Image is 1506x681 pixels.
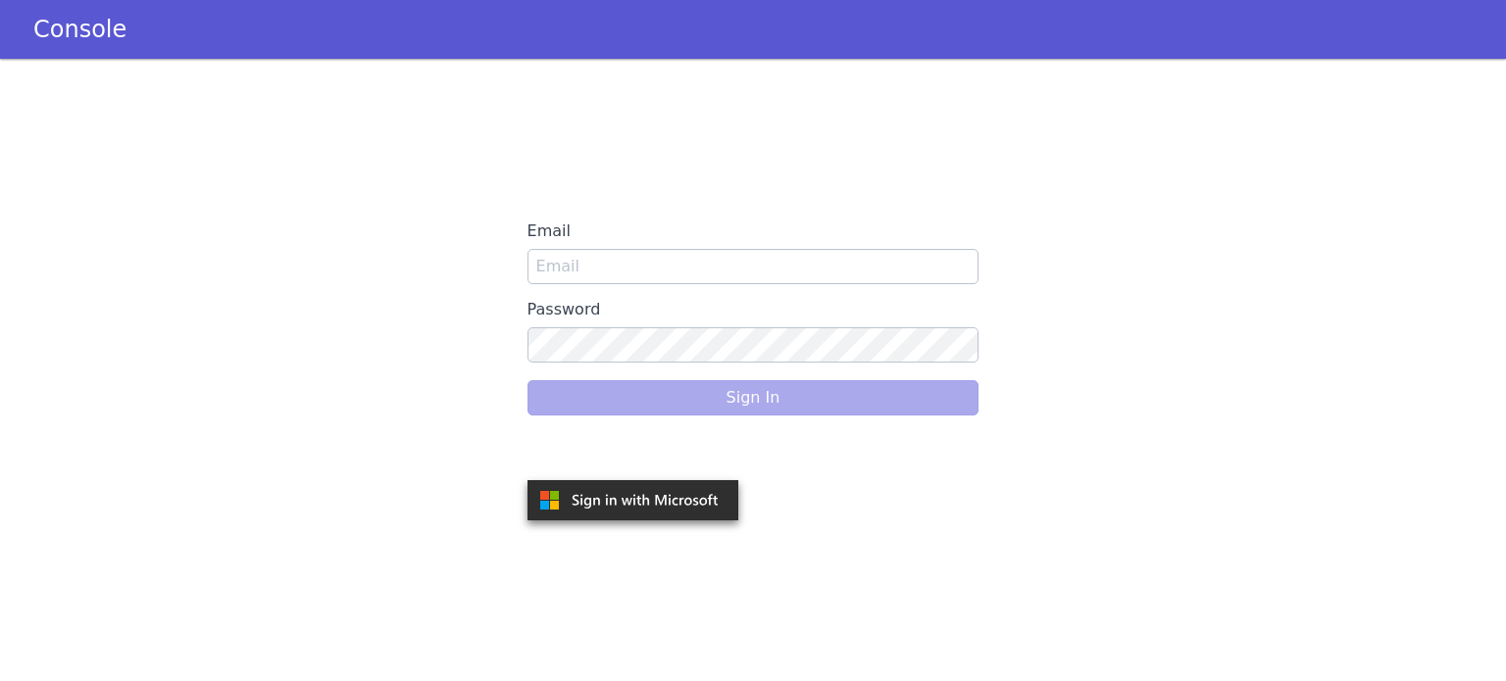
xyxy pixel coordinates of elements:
label: Email [527,214,979,249]
a: Console [10,16,150,43]
label: Password [527,292,979,327]
iframe: Sign in with Google Button [518,431,753,474]
input: Email [527,249,979,284]
img: azure.svg [527,480,738,520]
